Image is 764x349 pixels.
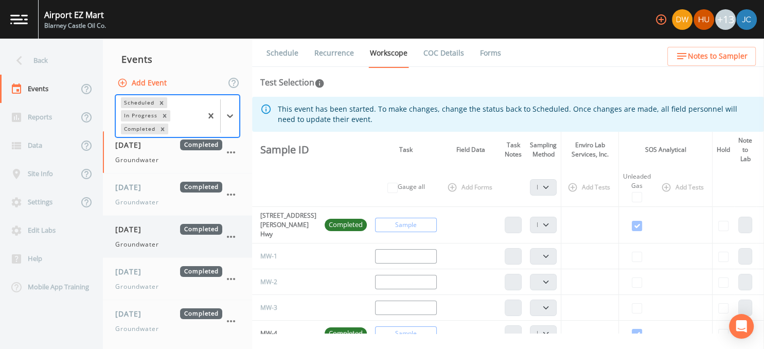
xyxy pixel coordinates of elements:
[252,321,321,346] td: MW-4
[260,76,325,89] div: Test Selection
[368,39,409,68] a: Workscope
[44,21,106,30] div: Blarney Castle Oil Co.
[115,240,159,249] span: Groundwater
[121,97,156,108] div: Scheduled
[501,132,526,168] th: Task Notes
[180,139,222,150] span: Completed
[671,9,693,30] div: Dean P. Wiltse
[115,266,149,277] span: [DATE]
[526,132,561,168] th: Sampling Method
[667,47,756,66] button: Notes to Sampler
[371,132,441,168] th: Task
[115,282,159,291] span: Groundwater
[325,220,367,230] span: Completed
[115,74,171,93] button: Add Event
[688,50,748,63] span: Notes to Sampler
[252,243,321,269] td: MW-1
[619,132,713,168] th: SOS Analytical
[734,132,756,168] th: Note to Lab
[103,46,252,72] div: Events
[115,182,149,193] span: [DATE]
[713,132,735,168] th: Hold
[398,182,425,191] label: Gauge all
[115,198,159,207] span: Groundwater
[561,132,619,168] th: Enviro Lab Services, Inc.
[115,139,149,150] span: [DATE]
[115,324,159,334] span: Groundwater
[478,39,503,67] a: Forms
[694,9,714,30] img: d474e763f8a4a666943305e308a222d3
[314,78,325,89] svg: In this section you'll be able to select the analytical test to run, based on the media type, and...
[157,124,168,134] div: Remove Completed
[672,9,692,30] img: 3d81de52c5f627f6356ce8740c3e6912
[103,216,252,258] a: [DATE]CompletedGroundwater
[313,39,356,67] a: Recurrence
[103,258,252,300] a: [DATE]CompletedGroundwater
[180,224,222,235] span: Completed
[623,172,651,190] div: Unleaded Gas
[252,269,321,295] td: MW-2
[115,155,159,165] span: Groundwater
[180,182,222,193] span: Completed
[180,308,222,319] span: Completed
[180,266,222,277] span: Completed
[44,9,106,21] div: Airport EZ Mart
[252,132,321,168] th: Sample ID
[252,295,321,321] td: MW-3
[121,124,157,134] div: Completed
[729,314,754,339] div: Open Intercom Messenger
[265,39,300,67] a: Schedule
[115,224,149,235] span: [DATE]
[441,132,501,168] th: Field Data
[278,100,756,129] div: This event has been started. To make changes, change the status back to Scheduled. Once changes a...
[693,9,715,30] div: Doug Hull
[156,97,167,108] div: Remove Scheduled
[422,39,466,67] a: COC Details
[10,14,28,24] img: logo
[325,328,367,339] span: Completed
[121,110,159,121] div: In Progress
[103,131,252,173] a: [DATE]CompletedGroundwater
[715,9,736,30] div: +13
[159,110,170,121] div: Remove In Progress
[115,308,149,319] span: [DATE]
[736,9,757,30] img: fbe59c36bb819e2f7c15c5b4b299f17d
[103,300,252,342] a: [DATE]CompletedGroundwater
[252,207,321,243] td: [STREET_ADDRESS][PERSON_NAME] Hwy
[103,173,252,216] a: [DATE]CompletedGroundwater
